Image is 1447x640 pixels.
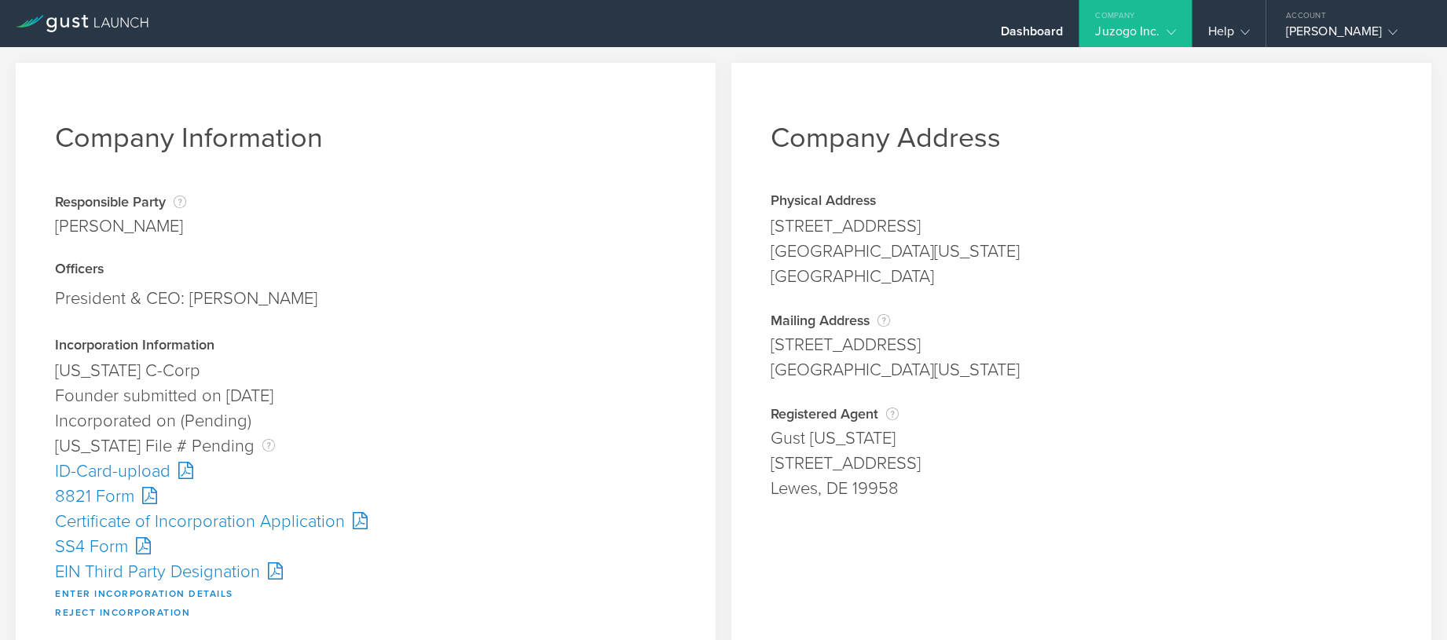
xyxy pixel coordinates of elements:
[771,357,1392,382] div: [GEOGRAPHIC_DATA][US_STATE]
[771,332,1392,357] div: [STREET_ADDRESS]
[55,534,676,559] div: SS4 Form
[55,282,676,315] div: President & CEO: [PERSON_NAME]
[771,476,1392,501] div: Lewes, DE 19958
[55,484,676,509] div: 8821 Form
[771,239,1392,264] div: [GEOGRAPHIC_DATA][US_STATE]
[55,121,676,155] h1: Company Information
[55,459,676,484] div: ID-Card-upload
[55,262,676,278] div: Officers
[55,603,190,622] button: Reject Incorporation
[1001,24,1064,47] div: Dashboard
[55,584,233,603] button: Enter Incorporation Details
[771,194,1392,210] div: Physical Address
[771,426,1392,451] div: Gust [US_STATE]
[55,383,676,408] div: Founder submitted on [DATE]
[55,358,676,383] div: [US_STATE] C-Corp
[1286,24,1420,47] div: [PERSON_NAME]
[771,121,1392,155] h1: Company Address
[771,214,1392,239] div: [STREET_ADDRESS]
[1095,24,1175,47] div: Juzogo Inc.
[55,338,676,354] div: Incorporation Information
[55,433,676,459] div: [US_STATE] File # Pending
[771,406,1392,422] div: Registered Agent
[1208,24,1250,47] div: Help
[55,509,676,534] div: Certificate of Incorporation Application
[771,264,1392,289] div: [GEOGRAPHIC_DATA]
[55,408,676,433] div: Incorporated on (Pending)
[771,451,1392,476] div: [STREET_ADDRESS]
[55,559,676,584] div: EIN Third Party Designation
[55,214,186,239] div: [PERSON_NAME]
[771,313,1392,328] div: Mailing Address
[55,194,186,210] div: Responsible Party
